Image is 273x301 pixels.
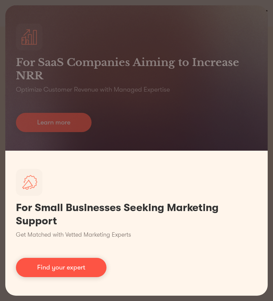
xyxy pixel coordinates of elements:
[16,258,106,277] a: Find your expert
[16,56,257,82] h3: For SaaS Companies Aiming to Increase NRR
[16,113,92,132] a: Learn more
[16,201,257,228] h1: For Small Businesses Seeking Marketing Support
[16,230,131,239] p: Get Matched with Vetted Marketing Experts
[16,85,170,94] p: Optimize Customer Revenue with Managed Expertise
